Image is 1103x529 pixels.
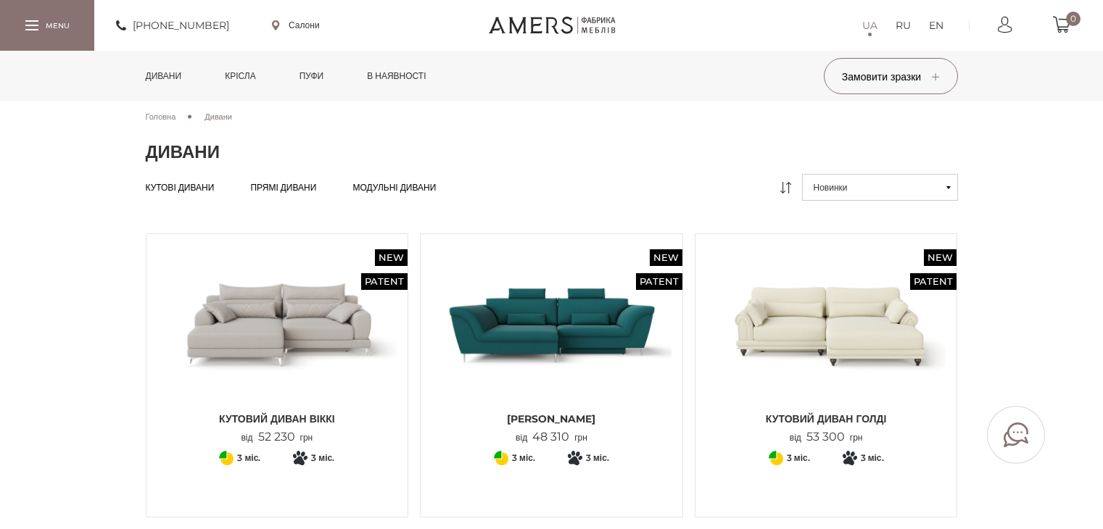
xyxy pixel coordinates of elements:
a: Кутові дивани [146,182,215,193]
span: 3 міс. [512,449,535,467]
button: Новинки [802,174,958,201]
a: New Patent Кутовий Диван Грейсі Кутовий Диван Грейсі [PERSON_NAME] від48 310грн [431,245,672,444]
a: Прямі дивани [250,182,316,193]
span: 3 міс. [861,449,884,467]
a: Модульні дивани [352,182,436,193]
h1: Дивани [146,141,958,163]
a: в наявності [356,51,437,101]
span: 0 [1066,12,1081,26]
a: Крісла [214,51,266,101]
a: Салони [272,19,320,32]
span: Кутовий диван ВІККІ [157,412,397,426]
a: [PHONE_NUMBER] [116,17,229,34]
span: [PERSON_NAME] [431,412,672,426]
span: Patent [636,273,682,290]
span: 52 230 [253,430,300,443]
span: Замовити зразки [842,70,939,83]
a: Дивани [135,51,193,101]
a: New Patent Кутовий диван ГОЛДІ Кутовий диван ГОЛДІ Кутовий диван ГОЛДІ від53 300грн [706,245,946,444]
a: New Patent Кутовий диван ВІККІ Кутовий диван ВІККІ Кутовий диван ВІККІ від52 230грн [157,245,397,444]
p: від грн [790,430,863,444]
span: Головна [146,112,176,122]
button: Замовити зразки [824,58,958,94]
span: New [375,249,408,266]
span: Patent [361,273,408,290]
span: 3 міс. [237,449,260,467]
a: UA [862,17,877,34]
span: 48 310 [527,430,574,443]
p: від грн [516,430,587,444]
span: New [924,249,957,266]
span: New [650,249,682,266]
span: 3 міс. [586,449,609,467]
a: Пуфи [289,51,335,101]
span: 3 міс. [787,449,810,467]
a: EN [929,17,943,34]
span: Кутовий диван ГОЛДІ [706,412,946,426]
p: від грн [241,430,313,444]
a: RU [896,17,911,34]
span: 53 300 [801,430,850,443]
span: Patent [910,273,957,290]
a: Головна [146,110,176,123]
span: 3 міс. [311,449,334,467]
